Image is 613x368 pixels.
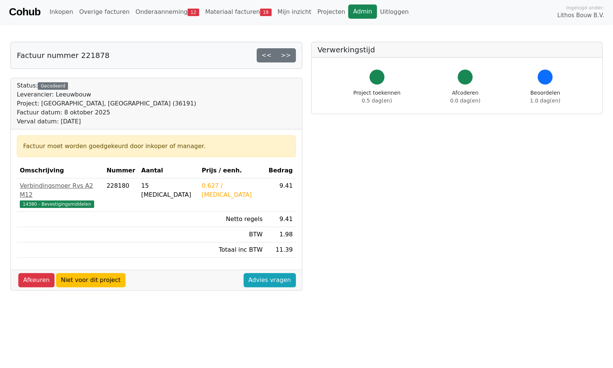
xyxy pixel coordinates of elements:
div: Gecodeerd [38,82,68,90]
td: 9.41 [266,212,296,227]
div: Project toekennen [353,89,400,105]
td: Netto regels [199,212,266,227]
span: Ingelogd onder: [566,4,604,11]
a: Niet voor dit project [56,273,126,287]
span: 12 [188,9,199,16]
a: Onderaanneming12 [133,4,202,19]
a: Verbindingsmoer Rvs A2 M1214380 - Bevestigingsmiddelen [20,181,100,208]
td: 228180 [103,178,138,212]
a: Materiaal facturen19 [202,4,275,19]
div: Factuur moet worden goedgekeurd door inkoper of manager. [23,142,290,151]
div: Verval datum: [DATE] [17,117,196,126]
a: >> [276,48,296,62]
a: Cohub [9,3,40,21]
span: Lithos Bouw B.V. [557,11,604,20]
div: Status: [17,81,196,126]
div: Project: [GEOGRAPHIC_DATA], [GEOGRAPHIC_DATA] (36191) [17,99,196,108]
td: 9.41 [266,178,296,212]
th: Prijs / eenh. [199,163,266,178]
div: Leverancier: Leeuwbouw [17,90,196,99]
th: Nummer [103,163,138,178]
td: BTW [199,227,266,242]
th: Aantal [138,163,199,178]
th: Omschrijving [17,163,103,178]
a: Uitloggen [377,4,412,19]
span: 0.5 dag(en) [362,98,392,104]
a: Advies vragen [244,273,296,287]
span: 14380 - Bevestigingsmiddelen [20,200,94,208]
div: 0.627 / [MEDICAL_DATA] [202,181,263,199]
h5: Factuur nummer 221878 [17,51,109,60]
a: Inkopen [46,4,76,19]
th: Bedrag [266,163,296,178]
a: Afkeuren [18,273,55,287]
td: 1.98 [266,227,296,242]
a: Admin [348,4,377,19]
div: Verbindingsmoer Rvs A2 M12 [20,181,100,199]
span: 0.0 dag(en) [450,98,480,104]
a: Projecten [314,4,348,19]
div: Beoordelen [530,89,560,105]
a: << [257,48,276,62]
span: 19 [260,9,272,16]
h5: Verwerkingstijd [318,45,597,54]
div: Afcoderen [450,89,480,105]
a: Overige facturen [76,4,133,19]
td: 11.39 [266,242,296,258]
a: Mijn inzicht [275,4,315,19]
span: 1.0 dag(en) [530,98,560,104]
div: Factuur datum: 8 oktober 2025 [17,108,196,117]
div: 15 [MEDICAL_DATA] [141,181,196,199]
td: Totaal inc BTW [199,242,266,258]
